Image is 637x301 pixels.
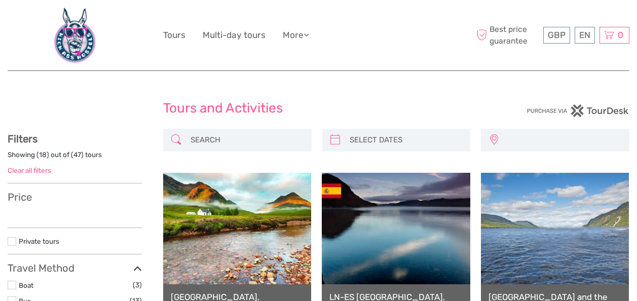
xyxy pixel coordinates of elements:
strong: Filters [8,133,38,145]
h1: Tours and Activities [163,100,474,117]
a: Multi-day tours [203,28,266,43]
input: SEARCH [186,131,307,149]
a: Boat [19,281,33,289]
div: Showing ( ) out of ( ) tours [8,150,142,166]
span: Best price guarantee [474,24,541,46]
img: PurchaseViaTourDesk.png [527,104,629,117]
img: 660-bd12cdf7-bf22-40b3-a2d0-3f373e959a83_logo_big.jpg [47,8,102,63]
label: 47 [73,150,81,160]
a: More [283,28,309,43]
input: SELECT DATES [346,131,466,149]
h3: Price [8,191,142,203]
h3: Travel Method [8,262,142,274]
a: Private tours [19,237,59,245]
span: 0 [616,30,625,40]
span: (3) [133,279,142,291]
span: GBP [548,30,566,40]
a: Clear all filters [8,166,51,174]
label: 18 [39,150,47,160]
div: EN [575,27,595,44]
a: Tours [163,28,185,43]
